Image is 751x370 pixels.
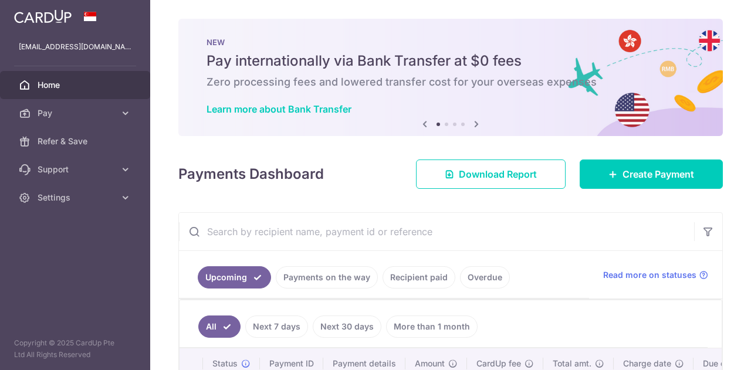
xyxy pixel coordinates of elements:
[38,107,115,119] span: Pay
[415,358,445,369] span: Amount
[603,269,696,281] span: Read more on statuses
[383,266,455,288] a: Recipient paid
[38,79,115,91] span: Home
[580,159,723,189] a: Create Payment
[313,315,381,338] a: Next 30 days
[416,159,566,189] a: Download Report
[178,164,324,185] h4: Payments Dashboard
[207,38,695,47] p: NEW
[38,135,115,147] span: Refer & Save
[623,167,694,181] span: Create Payment
[245,315,308,338] a: Next 7 days
[212,358,238,369] span: Status
[703,358,738,369] span: Due date
[603,269,708,281] a: Read more on statuses
[38,164,115,175] span: Support
[14,9,72,23] img: CardUp
[553,358,591,369] span: Total amt.
[207,103,351,115] a: Learn more about Bank Transfer
[178,19,723,136] img: Bank transfer banner
[459,167,537,181] span: Download Report
[207,52,695,70] h5: Pay internationally via Bank Transfer at $0 fees
[386,315,478,338] a: More than 1 month
[38,192,115,203] span: Settings
[19,41,131,53] p: [EMAIL_ADDRESS][DOMAIN_NAME]
[179,213,694,250] input: Search by recipient name, payment id or reference
[476,358,521,369] span: CardUp fee
[276,266,378,288] a: Payments on the way
[198,266,271,288] a: Upcoming
[460,266,510,288] a: Overdue
[623,358,671,369] span: Charge date
[207,75,695,89] h6: Zero processing fees and lowered transfer cost for your overseas expenses
[198,315,241,338] a: All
